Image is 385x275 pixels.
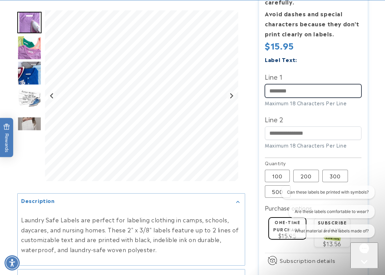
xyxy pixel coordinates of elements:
label: 100 [265,170,290,182]
div: Go to slide 4 [17,86,42,110]
div: Go to slide 2 [17,36,42,60]
div: Go to slide 5 [17,112,42,136]
span: $15.95 [265,39,294,52]
label: Purchase options [265,204,312,212]
div: Go to slide 3 [17,61,42,85]
label: 500 [265,185,290,198]
h2: Description [21,197,55,204]
legend: Quantity [265,160,286,167]
img: Iron on name labels ironed to shirt collar [17,61,42,85]
div: Accessibility Menu [5,255,20,270]
img: null [17,116,42,131]
button: Go to last slide [47,91,57,100]
div: Go to slide 1 [17,10,42,35]
p: Laundry Safe Labels are perfect for labeling clothing in camps, schools, daycares, and nursing ho... [21,215,241,255]
iframe: Gorgias live chat messenger [350,242,378,268]
span: Rewards [3,124,10,152]
span: Subscription details [280,256,335,265]
button: Next slide [226,91,236,100]
div: Maximum 18 Characters Per Line [265,99,361,107]
img: Iron on name tags ironed to a t-shirt [17,36,42,60]
label: 300 [322,170,348,182]
label: Line 1 [265,71,361,82]
img: Iron-on name labels with an iron [17,86,42,110]
label: Line 2 [265,114,361,125]
iframe: Gorgias live chat conversation starters [271,186,378,244]
summary: Description [18,194,245,209]
img: Iron on name label being ironed to shirt [17,12,42,33]
label: 200 [293,170,319,182]
strong: Avoid dashes and special characters because they don’t print clearly on labels. [265,9,359,38]
div: Maximum 18 Characters Per Line [265,142,361,149]
label: Label Text: [265,55,297,63]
